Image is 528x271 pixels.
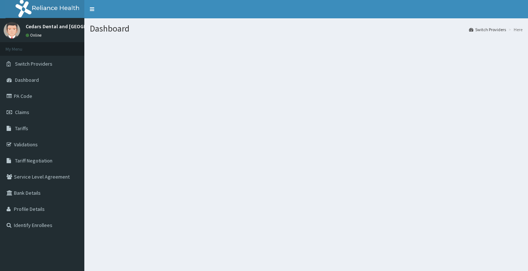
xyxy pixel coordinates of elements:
[26,24,116,29] p: Cedars Dental and [GEOGRAPHIC_DATA]
[15,125,28,132] span: Tariffs
[15,109,29,116] span: Claims
[90,24,522,33] h1: Dashboard
[4,22,20,39] img: User Image
[26,33,43,38] a: Online
[469,26,506,33] a: Switch Providers
[15,61,52,67] span: Switch Providers
[15,77,39,83] span: Dashboard
[15,157,52,164] span: Tariff Negotiation
[507,26,522,33] li: Here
